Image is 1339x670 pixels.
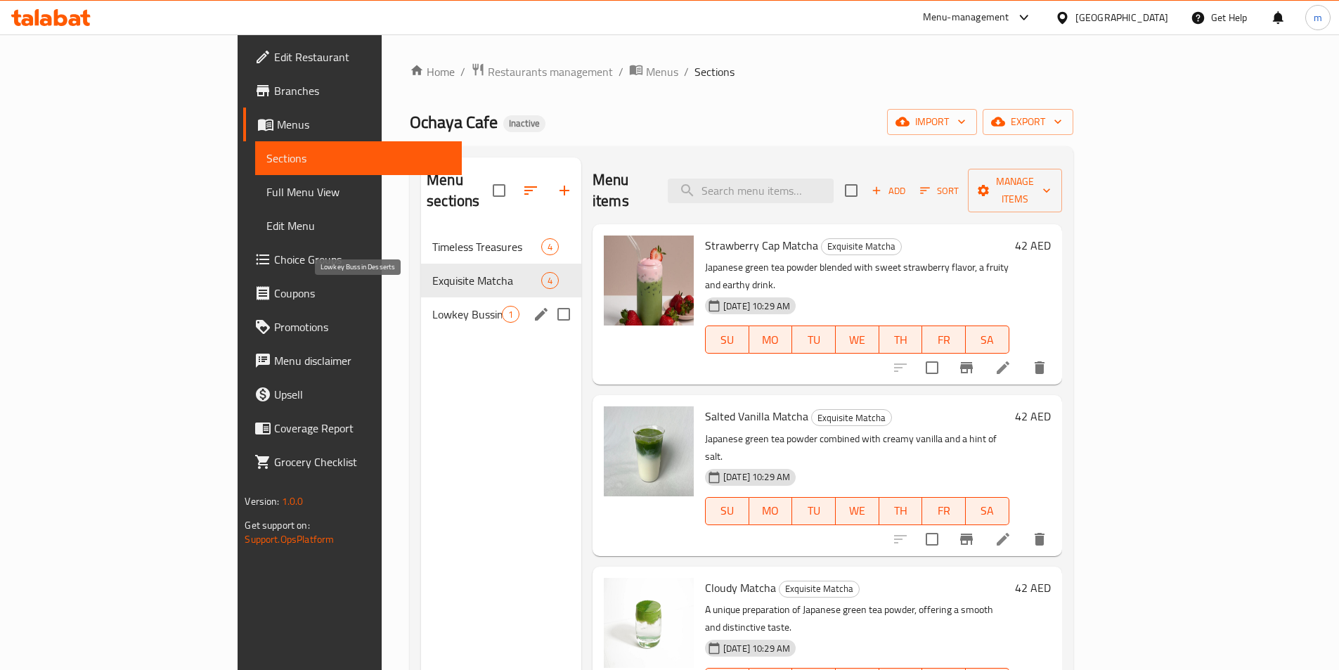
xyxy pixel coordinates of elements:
span: WE [841,501,874,521]
img: Strawberry Cap Matcha [604,236,694,326]
button: TU [792,497,836,525]
span: Add [869,183,907,199]
a: Support.OpsPlatform [245,530,334,548]
span: Sections [266,150,450,167]
span: Cloudy Matcha [705,577,776,598]
span: Restaurants management [488,63,613,80]
button: TU [792,326,836,354]
a: Grocery Checklist [243,445,461,479]
a: Menus [243,108,461,141]
span: Sections [694,63,735,80]
span: Strawberry Cap Matcha [705,235,818,256]
p: Japanese green tea powder combined with creamy vanilla and a hint of salt. [705,430,1009,465]
button: SU [705,326,749,354]
span: Exquisite Matcha [822,238,901,255]
div: Lowkey Bussin Desserts1edit [421,297,581,331]
div: items [541,238,559,255]
span: 4 [542,274,558,288]
span: Coupons [274,285,450,302]
span: Edit Restaurant [274,49,450,65]
button: FR [922,326,966,354]
div: Exquisite Matcha [811,409,892,426]
span: SU [711,330,744,350]
button: WE [836,326,879,354]
span: Select to update [917,524,947,554]
button: Branch-specific-item [950,522,983,556]
span: Lowkey Bussin Desserts [432,306,502,323]
a: Upsell [243,378,461,411]
a: Branches [243,74,461,108]
div: Exquisite Matcha [821,238,902,255]
button: Branch-specific-item [950,351,983,385]
span: [DATE] 10:29 AM [718,299,796,313]
span: Version: [245,492,279,510]
span: WE [841,330,874,350]
a: Edit menu item [995,359,1011,376]
button: delete [1023,351,1056,385]
span: TH [885,501,917,521]
button: TH [879,497,923,525]
span: [DATE] 10:29 AM [718,642,796,655]
span: SA [971,330,1004,350]
button: Manage items [968,169,1062,212]
span: Menus [646,63,678,80]
span: MO [755,330,787,350]
h6: 42 AED [1015,236,1051,255]
img: Cloudy Matcha [604,578,694,668]
span: SU [711,501,744,521]
div: Exquisite Matcha [779,581,860,598]
span: m [1314,10,1322,25]
a: Menu disclaimer [243,344,461,378]
span: 4 [542,240,558,254]
a: Full Menu View [255,175,461,209]
button: Add [866,180,911,202]
img: Salted Vanilla Matcha [604,406,694,496]
button: TH [879,326,923,354]
span: 1.0.0 [282,492,304,510]
button: SU [705,497,749,525]
h6: 42 AED [1015,578,1051,598]
div: [GEOGRAPHIC_DATA] [1075,10,1168,25]
div: Menu-management [923,9,1009,26]
a: Edit menu item [995,531,1011,548]
span: import [898,113,966,131]
nav: Menu sections [421,224,581,337]
a: Restaurants management [471,63,613,81]
span: Get support on: [245,516,309,534]
div: Timeless Treasures4 [421,230,581,264]
button: delete [1023,522,1056,556]
span: MO [755,501,787,521]
a: Coupons [243,276,461,310]
span: TU [798,501,830,521]
span: Inactive [503,117,545,129]
span: Promotions [274,318,450,335]
span: Timeless Treasures [432,238,541,255]
span: Branches [274,82,450,99]
button: export [983,109,1073,135]
span: Select section [836,176,866,205]
span: SA [971,501,1004,521]
span: 1 [503,308,519,321]
h2: Menu items [593,169,651,212]
span: TH [885,330,917,350]
a: Sections [255,141,461,175]
button: Sort [917,180,962,202]
a: Promotions [243,310,461,344]
span: Select all sections [484,176,514,205]
button: Add section [548,174,581,207]
span: Salted Vanilla Matcha [705,406,808,427]
div: Exquisite Matcha4 [421,264,581,297]
span: Sort sections [514,174,548,207]
button: MO [749,497,793,525]
span: FR [928,501,960,521]
div: items [502,306,519,323]
span: Edit Menu [266,217,450,234]
button: SA [966,326,1009,354]
div: items [541,272,559,289]
span: Full Menu View [266,183,450,200]
span: Exquisite Matcha [432,272,541,289]
p: A unique preparation of Japanese green tea powder, offering a smooth and distinctive taste. [705,601,1009,636]
a: Edit Restaurant [243,40,461,74]
span: Menus [277,116,450,133]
